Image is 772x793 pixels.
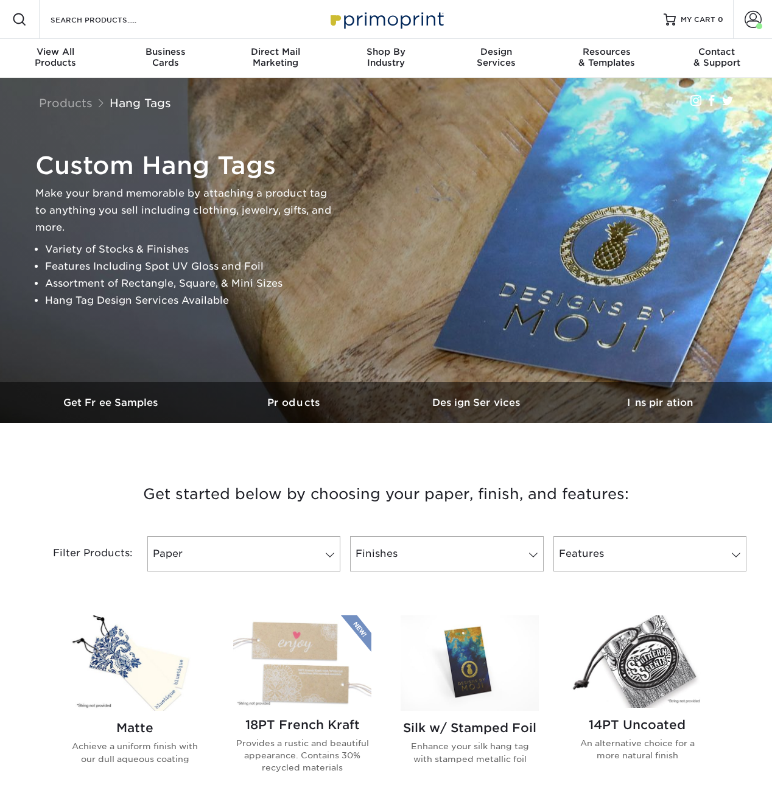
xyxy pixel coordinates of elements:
h3: Get Free Samples [21,397,203,408]
h2: Silk w/ Stamped Foil [401,721,539,735]
a: Contact& Support [662,39,772,78]
a: Resources& Templates [552,39,662,78]
h2: 18PT French Kraft [233,718,371,732]
a: Shop ByIndustry [331,39,441,78]
div: Services [441,46,552,68]
h3: Products [203,397,386,408]
input: SEARCH PRODUCTS..... [49,12,168,27]
div: Industry [331,46,441,68]
h2: Matte [66,721,204,735]
a: Design Services [386,382,569,423]
a: Products [39,96,93,110]
a: Features [553,536,746,571]
img: 18PT French Kraft Hang Tags [233,615,371,707]
span: MY CART [681,15,715,25]
span: Business [110,46,220,57]
a: Finishes [350,536,543,571]
h3: Inspiration [569,397,751,408]
a: Hang Tags [110,96,171,110]
p: Provides a rustic and beautiful appearance. Contains 30% recycled materials [233,737,371,774]
a: DesignServices [441,39,552,78]
li: Features Including Spot UV Gloss and Foil [45,258,340,275]
a: Products [203,382,386,423]
div: Filter Products: [21,536,142,571]
p: Achieve a uniform finish with our dull aqueous coating [66,740,204,765]
img: New Product [341,615,371,652]
img: 14PT Uncoated Hang Tags [568,615,706,707]
p: Make your brand memorable by attaching a product tag to anything you sell including clothing, jew... [35,185,340,236]
div: & Support [662,46,772,68]
p: Enhance your silk hang tag with stamped metallic foil [401,740,539,765]
span: Resources [552,46,662,57]
div: Cards [110,46,220,68]
a: BusinessCards [110,39,220,78]
span: Direct Mail [220,46,331,57]
li: Assortment of Rectangle, Square, & Mini Sizes [45,275,340,292]
h3: Get started below by choosing your paper, finish, and features: [30,467,742,522]
span: Shop By [331,46,441,57]
img: Matte Hang Tags [66,615,204,711]
a: Direct MailMarketing [220,39,331,78]
h3: Design Services [386,397,569,408]
a: Get Free Samples [21,382,203,423]
a: Paper [147,536,340,571]
span: 0 [718,15,723,24]
h2: 14PT Uncoated [568,718,706,732]
li: Variety of Stocks & Finishes [45,241,340,258]
li: Hang Tag Design Services Available [45,292,340,309]
iframe: Google Customer Reviews [3,756,104,789]
h1: Custom Hang Tags [35,151,340,180]
p: An alternative choice for a more natural finish [568,737,706,762]
img: Primoprint [325,6,447,32]
span: Contact [662,46,772,57]
img: Silk w/ Stamped Foil Hang Tags [401,615,539,711]
span: Design [441,46,552,57]
div: & Templates [552,46,662,68]
a: Inspiration [569,382,751,423]
div: Marketing [220,46,331,68]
